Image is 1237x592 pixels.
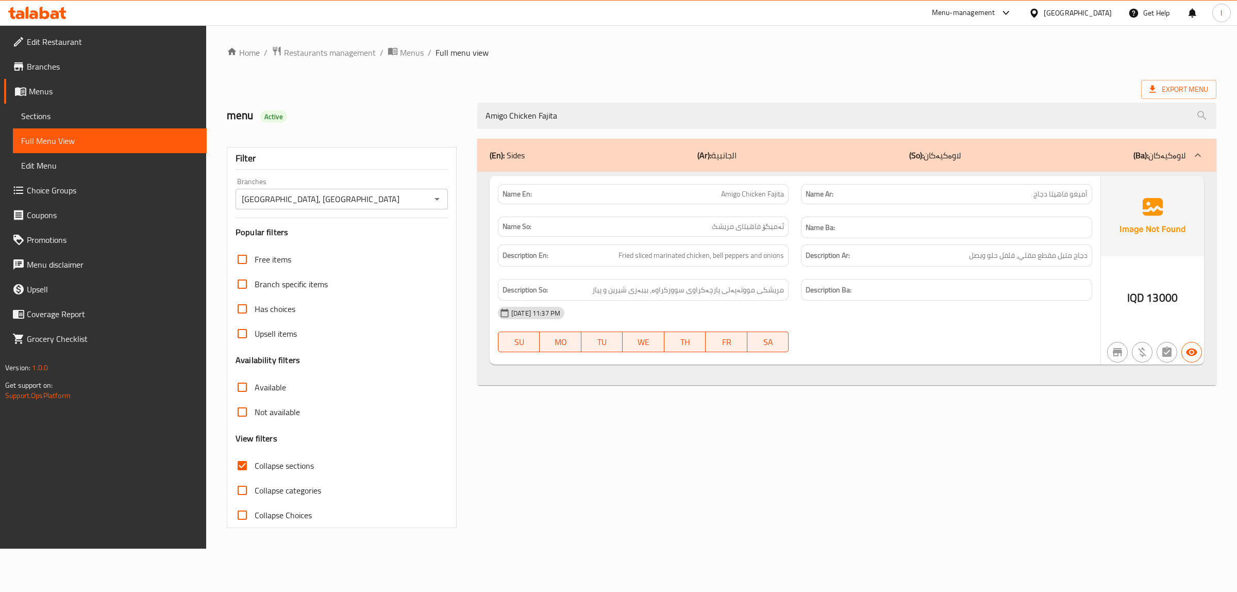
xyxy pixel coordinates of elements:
span: Version: [5,361,30,374]
a: Promotions [4,227,207,252]
div: (En): Sides(Ar):الجانبية(So):لاوەکیەکان(Ba):لاوەکیەکان [477,139,1216,172]
button: MO [540,332,581,352]
img: Ae5nvW7+0k+MAAAAAElFTkSuQmCC [1101,176,1204,256]
span: SA [751,335,785,350]
h3: Availability filters [236,354,300,366]
b: (Ba): [1133,147,1148,163]
span: Free items [255,253,291,266]
span: Available [255,381,286,393]
p: Sides [490,149,525,161]
h3: Popular filters [236,226,448,238]
input: search [477,103,1216,129]
span: Export Menu [1149,83,1208,96]
span: Restaurants management [284,46,376,59]
a: Menus [388,46,424,59]
strong: Description En: [503,249,548,262]
span: Coverage Report [27,308,198,320]
button: SU [498,332,540,352]
span: Collapse categories [255,484,321,497]
a: Menu disclaimer [4,252,207,277]
span: IQD [1127,288,1144,308]
div: [GEOGRAPHIC_DATA] [1044,7,1112,19]
p: لاوەکیەکان [1133,149,1185,161]
a: Sections [13,104,207,128]
strong: Name Ba: [806,221,835,234]
a: Coupons [4,203,207,227]
span: [DATE] 11:37 PM [507,308,564,318]
button: Not has choices [1157,342,1177,363]
span: Branch specific items [255,278,328,290]
span: Upsell [27,283,198,295]
button: FR [706,332,747,352]
span: SU [503,335,536,350]
button: Available [1181,342,1202,363]
span: Menus [29,85,198,97]
span: مریشکی مووتەپەلی پارچەکراوی سوورکراوە، بیبەری شیرین و پیاز [592,284,784,297]
button: WE [623,332,664,352]
button: SA [747,332,789,352]
span: Menus [400,46,424,59]
span: Collapse Choices [255,509,312,521]
span: Upsell items [255,327,297,340]
span: 1.0.0 [32,361,48,374]
span: l [1221,7,1222,19]
button: TH [664,332,706,352]
button: Purchased item [1132,342,1152,363]
div: Filter [236,147,448,170]
span: Branches [27,60,198,73]
span: Coupons [27,209,198,221]
strong: Name So: [503,221,531,232]
span: Has choices [255,303,295,315]
a: Choice Groups [4,178,207,203]
span: FR [710,335,743,350]
a: Full Menu View [13,128,207,153]
li: / [380,46,383,59]
button: Not branch specific item [1107,342,1128,363]
span: Full menu view [436,46,489,59]
a: Grocery Checklist [4,326,207,351]
span: TU [586,335,619,350]
span: Edit Restaurant [27,36,198,48]
span: Edit Menu [21,159,198,172]
span: Export Menu [1141,80,1216,99]
span: Menu disclaimer [27,258,198,271]
a: Branches [4,54,207,79]
li: / [264,46,268,59]
span: Promotions [27,234,198,246]
span: Get support on: [5,379,53,392]
span: Collapse sections [255,459,314,472]
span: TH [668,335,702,350]
span: أميغو فاهيتا دجاج [1033,189,1088,200]
span: Sections [21,110,198,122]
li: / [428,46,431,59]
a: Menus [4,79,207,104]
strong: Description Ba: [806,284,851,297]
h2: menu [227,108,465,123]
div: Active [260,110,287,123]
span: Full Menu View [21,135,198,147]
b: (Ar): [697,147,711,163]
p: لاوەکیەکان [909,149,961,161]
button: TU [581,332,623,352]
div: (En): Sides(Ar):الجانبية(So):لاوەکیەکان(Ba):لاوەکیەکان [477,172,1216,386]
span: WE [627,335,660,350]
span: MO [544,335,577,350]
a: Home [227,46,260,59]
a: Upsell [4,277,207,302]
b: (En): [490,147,505,163]
span: ئەمیگۆ فاهیتای مریشک [712,221,784,232]
span: دجاج متبل مقطع مقلي، فلفل حلو وبصل [969,249,1088,262]
b: (So): [909,147,924,163]
a: Coverage Report [4,302,207,326]
span: Fried sliced marinated chicken, bell peppers and onions [618,249,784,262]
div: Menu-management [932,7,995,19]
span: Choice Groups [27,184,198,196]
span: Grocery Checklist [27,333,198,345]
a: Support.OpsPlatform [5,389,71,402]
button: Open [430,192,444,206]
span: Not available [255,406,300,418]
a: Restaurants management [272,46,376,59]
strong: Name En: [503,189,532,200]
strong: Name Ar: [806,189,833,200]
a: Edit Restaurant [4,29,207,54]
